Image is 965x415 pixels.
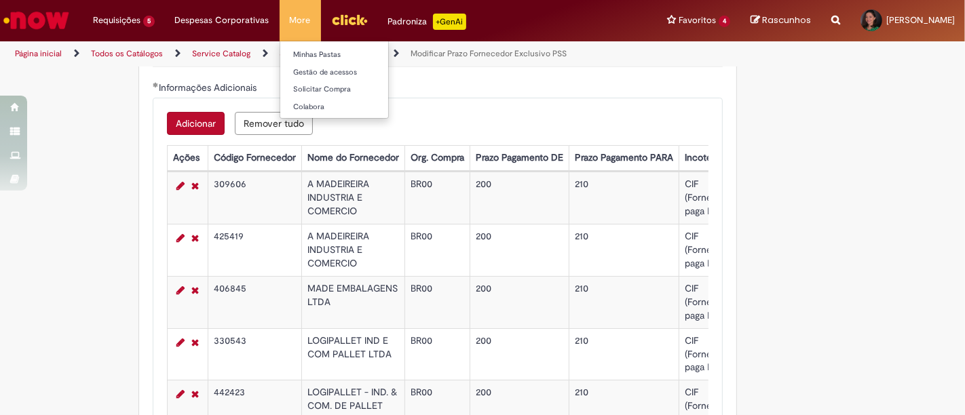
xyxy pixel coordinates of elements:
[167,145,208,170] th: Ações
[153,82,159,87] span: Obrigatório Preenchido
[280,65,430,80] a: Gestão de acessos
[404,276,470,328] td: BR00
[569,328,679,380] td: 210
[208,224,301,276] td: 425419
[569,172,679,224] td: 210
[470,145,569,170] th: Prazo Pagamento DE
[404,328,470,380] td: BR00
[404,145,470,170] th: Org. Compra
[280,100,430,115] a: Colabora
[1,7,71,34] img: ServiceNow
[173,334,188,351] a: Editar Linha 4
[15,48,62,59] a: Página inicial
[290,14,311,27] span: More
[10,41,633,66] ul: Trilhas de página
[188,230,202,246] a: Remover linha 2
[679,172,742,224] td: CIF (Fornecedor paga Frete)
[192,48,250,59] a: Service Catalog
[235,112,313,135] button: Remove all rows for Informações Adicionais
[173,178,188,194] a: Editar Linha 1
[208,276,301,328] td: 406845
[91,48,163,59] a: Todos os Catálogos
[208,145,301,170] th: Código Fornecedor
[159,81,259,94] span: Informações Adicionais
[301,172,404,224] td: A MADEIREIRA INDUSTRIA E COMERCIO
[280,82,430,97] a: Solicitar Compra
[280,41,389,119] ul: More
[470,328,569,380] td: 200
[301,276,404,328] td: MADE EMBALAGENS LTDA
[470,276,569,328] td: 200
[188,178,202,194] a: Remover linha 1
[679,276,742,328] td: CIF (Fornecedor paga Frete)
[886,14,955,26] span: [PERSON_NAME]
[679,14,716,27] span: Favoritos
[751,14,811,27] a: Rascunhos
[569,224,679,276] td: 210
[470,224,569,276] td: 200
[143,16,155,27] span: 5
[301,145,404,170] th: Nome do Fornecedor
[208,172,301,224] td: 309606
[175,14,269,27] span: Despesas Corporativas
[679,328,742,380] td: CIF (Fornecedor paga Frete)
[719,16,730,27] span: 4
[301,328,404,380] td: LOGIPALLET IND E COM PALLET LTDA
[470,172,569,224] td: 200
[173,282,188,298] a: Editar Linha 3
[411,48,567,59] a: Modificar Prazo Fornecedor Exclusivo PSS
[280,47,430,62] a: Minhas Pastas
[388,14,466,30] div: Padroniza
[679,145,742,170] th: Incoterms
[404,172,470,224] td: BR00
[167,112,225,135] button: Add a row for Informações Adicionais
[433,14,466,30] p: +GenAi
[208,328,301,380] td: 330543
[188,386,202,402] a: Remover linha 5
[569,276,679,328] td: 210
[173,386,188,402] a: Editar Linha 5
[301,224,404,276] td: A MADEIREIRA INDUSTRIA E COMERCIO
[188,282,202,298] a: Remover linha 3
[93,14,140,27] span: Requisições
[404,224,470,276] td: BR00
[188,334,202,351] a: Remover linha 4
[173,230,188,246] a: Editar Linha 2
[679,224,742,276] td: CIF (Fornecedor paga Frete)
[762,14,811,26] span: Rascunhos
[569,145,679,170] th: Prazo Pagamento PARA
[331,9,368,30] img: click_logo_yellow_360x200.png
